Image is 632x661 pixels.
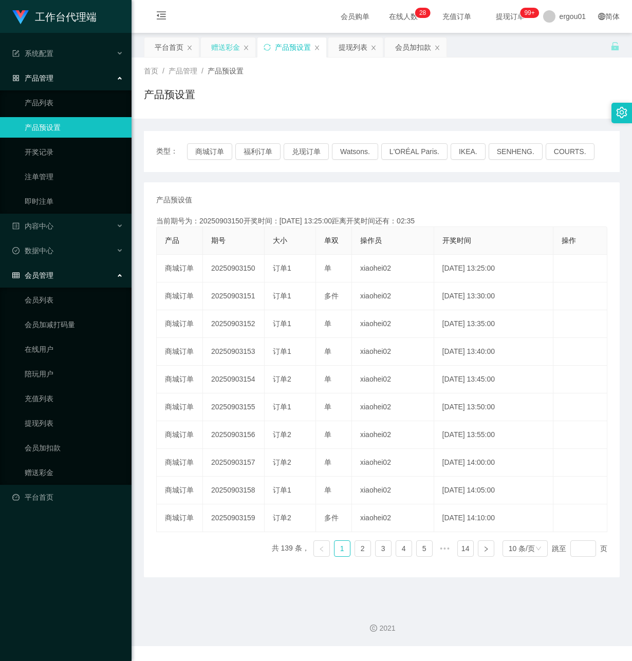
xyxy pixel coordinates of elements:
[324,486,331,494] span: 单
[211,37,240,57] div: 赠送彩金
[370,45,377,51] i: 图标: close
[157,366,203,393] td: 商城订单
[434,45,440,51] i: 图标: close
[376,541,391,556] a: 3
[273,458,291,466] span: 订单2
[352,477,434,504] td: xiaohei02
[12,487,123,507] a: 图标: dashboard平台首页
[243,45,249,51] i: 图标: close
[396,540,412,557] li: 4
[437,540,453,557] li: 向后 5 页
[314,45,320,51] i: 图标: close
[12,74,53,82] span: 产品管理
[491,13,530,20] span: 提现订单
[324,236,339,244] span: 单双
[25,438,123,458] a: 会员加扣款
[25,339,123,360] a: 在线用户
[319,546,325,552] i: 图标: left
[324,292,339,300] span: 多件
[434,449,554,477] td: [DATE] 14:00:00
[616,107,627,118] i: 图标: setting
[483,546,489,552] i: 图标: right
[384,13,423,20] span: 在线人数
[203,393,265,421] td: 20250903155
[535,545,542,553] i: 图标: down
[324,375,331,383] span: 单
[157,310,203,338] td: 商城订单
[273,403,291,411] span: 订单1
[324,514,339,522] span: 多件
[509,541,535,556] div: 10 条/页
[273,236,287,244] span: 大小
[352,421,434,449] td: xiaohei02
[352,310,434,338] td: xiaohei02
[334,540,350,557] li: 1
[203,477,265,504] td: 20250903158
[273,319,291,328] span: 订单1
[272,540,309,557] li: 共 139 条，
[478,540,494,557] li: 下一页
[423,8,426,18] p: 8
[155,37,183,57] div: 平台首页
[434,504,554,532] td: [DATE] 14:10:00
[201,67,203,75] span: /
[208,67,244,75] span: 产品预设置
[203,338,265,366] td: 20250903153
[25,388,123,409] a: 充值列表
[12,247,53,255] span: 数据中心
[355,541,370,556] a: 2
[156,216,607,226] div: 当前期号为：20250903150开奖时间：[DATE] 13:25:00距离开奖时间还有：02:35
[203,449,265,477] td: 20250903157
[12,247,20,254] i: 图标: check-circle-o
[35,1,97,33] h1: 工作台代理端
[434,338,554,366] td: [DATE] 13:40:00
[352,504,434,532] td: xiaohei02
[284,143,329,160] button: 兑现订单
[25,290,123,310] a: 会员列表
[157,504,203,532] td: 商城订单
[144,1,179,33] i: 图标: menu-fold
[313,540,330,557] li: 上一页
[157,255,203,282] td: 商城订单
[187,45,193,51] i: 图标: close
[12,49,53,58] span: 系统配置
[203,504,265,532] td: 20250903159
[157,393,203,421] td: 商城订单
[375,540,392,557] li: 3
[458,541,473,556] a: 14
[203,421,265,449] td: 20250903156
[12,12,97,21] a: 工作台代理端
[12,222,53,230] span: 内容中心
[275,37,311,57] div: 产品预设置
[203,282,265,310] td: 20250903151
[165,236,179,244] span: 产品
[25,92,123,113] a: 产品列表
[520,8,538,18] sup: 1057
[12,272,20,279] i: 图标: table
[273,430,291,439] span: 订单2
[157,282,203,310] td: 商城订单
[203,255,265,282] td: 20250903150
[355,540,371,557] li: 2
[324,458,331,466] span: 单
[187,143,232,160] button: 商城订单
[12,50,20,57] i: 图标: form
[273,486,291,494] span: 订单1
[415,8,430,18] sup: 28
[144,67,158,75] span: 首页
[417,541,432,556] a: 5
[25,166,123,187] a: 注单管理
[395,37,431,57] div: 会员加扣款
[25,191,123,212] a: 即时注单
[442,236,471,244] span: 开奖时间
[334,541,350,556] a: 1
[562,236,576,244] span: 操作
[25,314,123,335] a: 会员加减打码量
[352,366,434,393] td: xiaohei02
[434,477,554,504] td: [DATE] 14:05:00
[360,236,382,244] span: 操作员
[162,67,164,75] span: /
[203,366,265,393] td: 20250903154
[434,393,554,421] td: [DATE] 13:50:00
[546,143,594,160] button: COURTS.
